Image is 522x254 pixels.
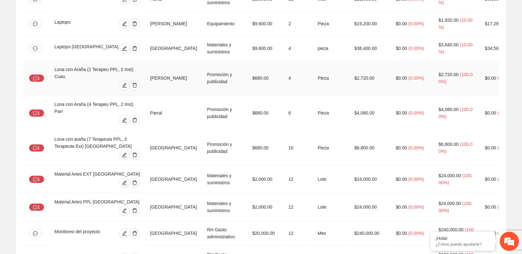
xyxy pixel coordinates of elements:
[3,175,122,197] textarea: Escriba su mensaje y pulse “Intro”
[349,36,391,61] td: $38,400.00
[202,165,247,193] td: Materiales y suministros
[120,208,129,213] span: edit
[202,12,247,36] td: Equipamiento
[55,171,140,178] div: Material Artes EXT [GEOGRAPHIC_DATA]
[55,66,140,80] div: Lona con Araña (2 Terapeu PPL, 2 Inst) Cuau
[130,80,140,90] button: delete
[349,131,391,165] td: $6,800.00
[55,101,140,115] div: Lona con Araña (4 Terapeu PPL, 2 Inst) Parr
[29,74,44,82] button: message1
[408,204,424,210] span: ( 0.00% )
[485,21,507,26] span: $17,280.00
[396,46,407,51] span: $0.00
[247,193,283,221] td: $2,000.00
[408,75,424,81] span: ( 0.00% )
[283,131,312,165] td: 10
[130,46,139,51] span: delete
[283,221,312,246] td: 12
[130,43,140,53] button: delete
[29,203,44,211] button: message1
[497,75,513,81] span: ( 0.00% )
[145,193,202,221] td: [GEOGRAPHIC_DATA]
[55,43,119,53] div: Laptops [GEOGRAPHIC_DATA]
[55,19,95,29] div: Laptops
[485,145,496,150] span: $0.00
[396,110,407,115] span: $0.00
[396,177,407,182] span: $0.00
[130,117,139,123] span: delete
[120,83,129,88] span: edit
[408,110,424,115] span: ( 0.00% )
[312,12,349,36] td: Pieza
[119,43,130,53] button: edit
[247,61,283,96] td: $680.00
[33,46,38,51] span: message
[33,76,38,81] span: message
[33,33,108,41] div: Chatee con nosotros ahora
[283,96,312,131] td: 6
[408,46,424,51] span: ( 0.00% )
[55,198,140,205] div: Material Artes PPL [GEOGRAPHIC_DATA]
[55,136,140,150] div: Lona con araña (7 Terapeuta PPL, 3 Terapeuta Ext) [GEOGRAPHIC_DATA]
[120,21,129,26] span: edit
[438,42,458,47] span: $3,840.00
[37,85,88,150] span: Estamos en línea.
[485,177,496,182] span: $0.00
[438,72,458,77] span: $2,720.00
[349,12,391,36] td: $19,200.00
[396,204,407,210] span: $0.00
[130,231,139,236] span: delete
[119,80,130,90] button: edit
[130,21,139,26] span: delete
[438,227,463,232] span: $240,000.00
[349,193,391,221] td: $24,000.00
[283,12,312,36] td: 2
[312,36,349,61] td: pieza
[145,221,202,246] td: [GEOGRAPHIC_DATA]
[438,173,461,178] span: $24,000.00
[438,107,458,112] span: $4,080.00
[130,205,140,216] button: delete
[247,165,283,193] td: $2,000.00
[119,115,130,125] button: edit
[120,152,129,157] span: edit
[130,180,139,185] span: delete
[247,12,283,36] td: $9,600.00
[312,131,349,165] td: Pieza
[119,228,130,238] button: edit
[202,36,247,61] td: Materiales y suministros
[202,96,247,131] td: Promoción y publicidad
[130,178,140,188] button: delete
[119,19,130,29] button: edit
[497,204,513,210] span: ( 0.00% )
[145,36,202,61] td: [GEOGRAPHIC_DATA]
[247,96,283,131] td: $680.00
[202,221,247,246] td: RH Gasto administrativo
[247,221,283,246] td: $20,000.00
[408,145,424,150] span: ( 0.00% )
[119,178,130,188] button: edit
[283,61,312,96] td: 4
[485,204,496,210] span: $0.00
[312,165,349,193] td: Lote
[130,115,140,125] button: delete
[202,61,247,96] td: Promoción y publicidad
[408,21,424,26] span: ( 0.00% )
[29,175,44,183] button: message1
[130,228,140,238] button: delete
[396,75,407,81] span: $0.00
[435,236,490,241] div: ¡Hola!
[119,150,130,160] button: edit
[247,131,283,165] td: $680.00
[33,21,38,26] span: message
[202,131,247,165] td: Promoción y publicidad
[497,231,513,236] span: ( 0.00% )
[29,229,42,237] button: message
[497,145,513,150] span: ( 0.00% )
[349,221,391,246] td: $240,000.00
[396,231,407,236] span: $0.00
[130,152,139,157] span: delete
[312,193,349,221] td: Lote
[396,145,407,150] span: $0.00
[130,208,139,213] span: delete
